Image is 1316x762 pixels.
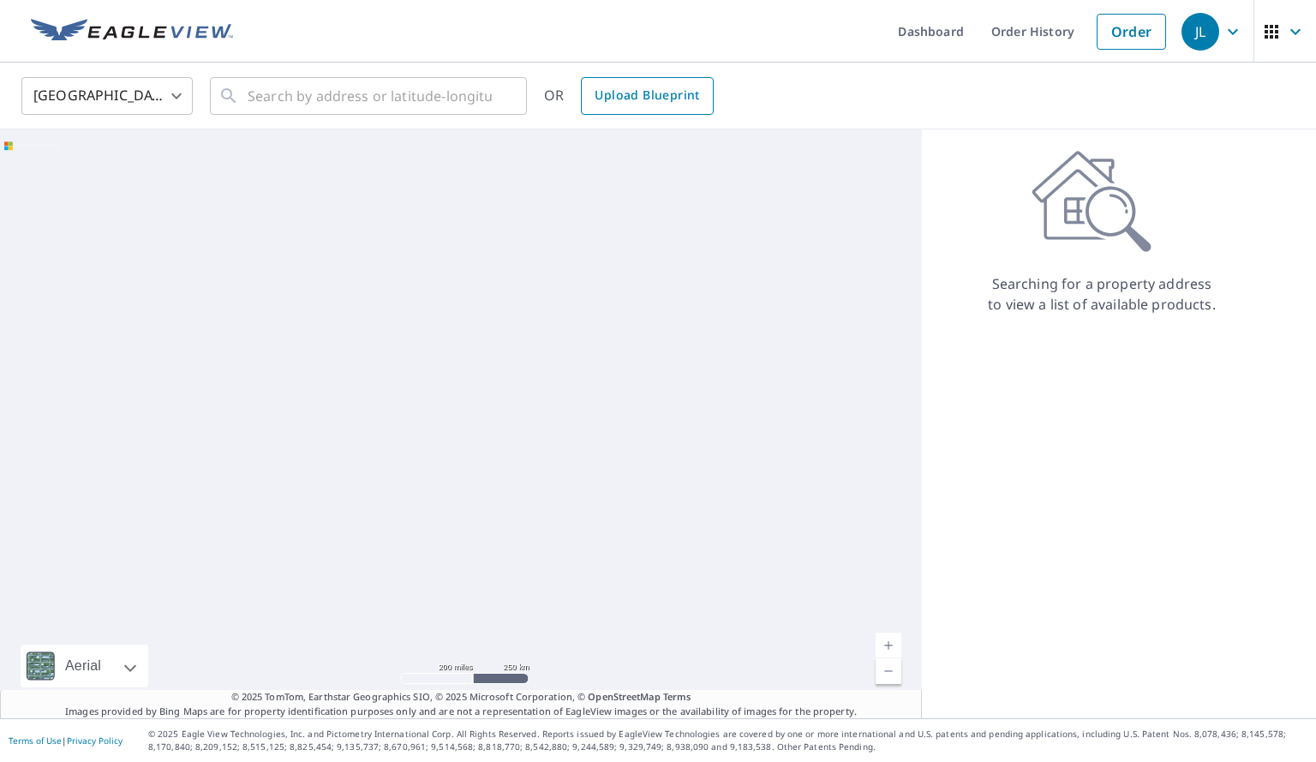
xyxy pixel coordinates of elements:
[876,633,901,658] a: Current Level 5, Zoom In
[21,645,148,687] div: Aerial
[148,728,1307,753] p: © 2025 Eagle View Technologies, Inc. and Pictometry International Corp. All Rights Reserved. Repo...
[21,72,193,120] div: [GEOGRAPHIC_DATA]
[9,735,62,747] a: Terms of Use
[1097,14,1166,50] a: Order
[987,273,1217,315] p: Searching for a property address to view a list of available products.
[876,658,901,684] a: Current Level 5, Zoom Out
[248,72,492,120] input: Search by address or latitude-longitude
[588,690,660,703] a: OpenStreetMap
[663,690,691,703] a: Terms
[544,77,714,115] div: OR
[1181,13,1219,51] div: JL
[60,645,106,687] div: Aerial
[31,19,233,45] img: EV Logo
[67,735,123,747] a: Privacy Policy
[581,77,713,115] a: Upload Blueprint
[231,690,691,705] span: © 2025 TomTom, Earthstar Geographics SIO, © 2025 Microsoft Corporation, ©
[9,735,123,746] p: |
[595,85,699,106] span: Upload Blueprint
